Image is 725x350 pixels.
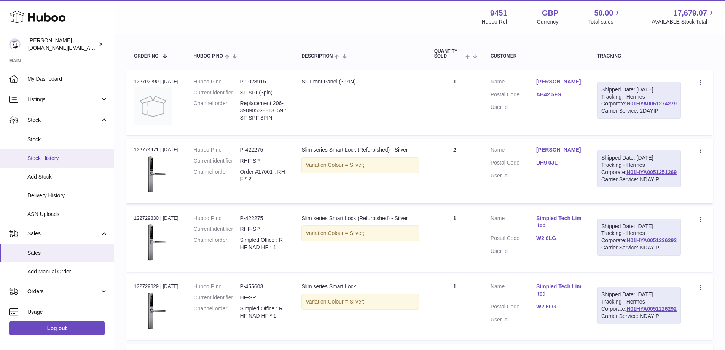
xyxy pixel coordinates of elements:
[194,54,223,59] span: Huboo P no
[240,157,286,165] dd: RHF-SP
[27,136,108,143] span: Stock
[134,215,178,222] div: 122729830 | [DATE]
[491,54,582,59] div: Customer
[537,18,559,26] div: Currency
[194,294,240,301] dt: Current identifier
[601,313,677,320] div: Carrier Service: NDAYIP
[491,316,536,323] dt: User Id
[597,219,681,256] div: Tracking - Hermes Corporate:
[597,287,681,324] div: Tracking - Hermes Corporate:
[240,283,286,290] dd: P-455603
[240,100,286,121] dd: Replacement 206-3989053-8813159 : SF-SPF 3PIN
[240,89,286,96] dd: SF-SPF(3pin)
[601,154,677,161] div: Shipped Date: [DATE]
[194,225,240,233] dt: Current identifier
[536,159,582,166] a: DH9 0JL
[27,155,108,162] span: Stock History
[491,303,536,312] dt: Postal Code
[27,173,108,181] span: Add Stock
[27,288,100,295] span: Orders
[134,146,178,153] div: 122774471 | [DATE]
[491,235,536,244] dt: Postal Code
[301,157,419,173] div: Variation:
[597,54,681,59] div: Tracking
[240,294,286,301] dd: HF-SP
[597,150,681,187] div: Tracking - Hermes Corporate:
[240,225,286,233] dd: RHF-SP
[626,169,677,175] a: H01HYA0051251269
[542,8,558,18] strong: GBP
[601,86,677,93] div: Shipped Date: [DATE]
[427,207,483,272] td: 1
[194,100,240,121] dt: Channel order
[536,235,582,242] a: W2 6LG
[28,37,97,51] div: [PERSON_NAME]
[597,82,681,119] div: Tracking - Hermes Corporate:
[134,283,178,290] div: 122729829 | [DATE]
[536,78,582,85] a: [PERSON_NAME]
[434,49,464,59] span: Quantity Sold
[328,299,364,305] span: Colour = Silver;
[240,168,286,183] dd: Order #17001 : RHF * 2
[301,283,419,290] div: Slim series Smart Lock
[491,248,536,255] dt: User Id
[27,96,100,103] span: Listings
[491,78,536,87] dt: Name
[27,117,100,124] span: Stock
[27,211,108,218] span: ASN Uploads
[491,283,536,299] dt: Name
[9,321,105,335] a: Log out
[194,305,240,320] dt: Channel order
[536,146,582,153] a: [PERSON_NAME]
[536,91,582,98] a: AB42 5FS
[9,38,21,50] img: amir.ch@gmail.com
[301,78,419,85] div: SF Front Panel (3 PIN)
[536,303,582,310] a: W2 6LG
[601,107,677,115] div: Carrier Service: 2DAYIP
[626,237,677,243] a: H01HYA0051226292
[328,162,364,168] span: Colour = Silver;
[301,54,333,59] span: Description
[482,18,507,26] div: Huboo Ref
[673,8,707,18] span: 17,679.07
[27,308,108,316] span: Usage
[240,78,286,85] dd: P-1028915
[626,101,677,107] a: H01HYA0051274279
[134,292,172,331] img: HF-featured-image-1.png
[301,225,419,241] div: Variation:
[490,8,507,18] strong: 9451
[536,215,582,229] a: Simpled Tech Limited
[194,168,240,183] dt: Channel order
[491,146,536,155] dt: Name
[652,8,716,26] a: 17,679.07 AVAILABLE Stock Total
[27,249,108,257] span: Sales
[601,291,677,298] div: Shipped Date: [DATE]
[134,224,172,262] img: HF-featured-image-1.png
[601,244,677,251] div: Carrier Service: NDAYIP
[301,215,419,222] div: Slim series Smart Lock (Refurbished) - Silver
[194,157,240,165] dt: Current identifier
[194,237,240,251] dt: Channel order
[491,159,536,168] dt: Postal Code
[27,230,100,237] span: Sales
[301,294,419,310] div: Variation:
[491,91,536,100] dt: Postal Code
[240,237,286,251] dd: Simpled Office : RHF NAD HF * 1
[134,156,172,194] img: HF-featured-image-1.png
[27,75,108,83] span: My Dashboard
[588,18,622,26] span: Total sales
[134,54,159,59] span: Order No
[134,87,172,125] img: no-photo.jpg
[626,306,677,312] a: H01HYA0051226292
[240,146,286,153] dd: P-422275
[491,104,536,111] dt: User Id
[194,89,240,96] dt: Current identifier
[301,146,419,153] div: Slim series Smart Lock (Refurbished) - Silver
[588,8,622,26] a: 50.00 Total sales
[601,223,677,230] div: Shipped Date: [DATE]
[491,172,536,179] dt: User Id
[134,78,178,85] div: 122792290 | [DATE]
[491,215,536,231] dt: Name
[536,283,582,297] a: Simpled Tech Limited
[328,230,364,236] span: Colour = Silver;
